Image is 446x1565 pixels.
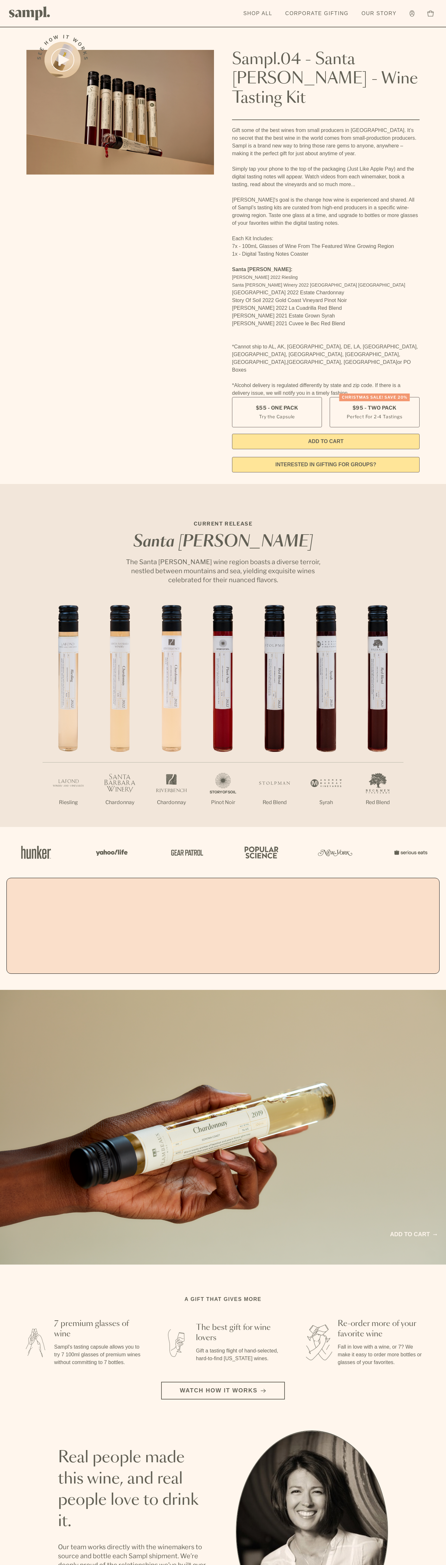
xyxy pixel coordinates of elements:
button: Add to Cart [232,434,420,449]
p: CURRENT RELEASE [120,520,326,528]
h3: The best gift for wine lovers [196,1323,284,1343]
small: Try the Capsule [259,413,295,420]
button: See how it works [44,42,81,78]
p: Pinot Noir [197,799,249,806]
span: [PERSON_NAME] 2022 Riesling [232,275,298,280]
li: 7 / 7 [352,605,403,827]
span: $55 - One Pack [256,404,298,412]
p: Chardonnay [146,799,197,806]
span: Santa [PERSON_NAME] Winery 2022 [GEOGRAPHIC_DATA] [GEOGRAPHIC_DATA] [232,282,405,288]
span: [GEOGRAPHIC_DATA], [GEOGRAPHIC_DATA] [287,359,397,365]
img: Sampl logo [9,6,50,20]
p: Sampl's tasting capsule allows you to try 7 100ml glasses of premium wines without committing to ... [54,1343,142,1366]
li: [PERSON_NAME] 2021 Cuvee le Bec Red Blend [232,320,420,327]
img: Sampl.04 - Santa Barbara - Wine Tasting Kit [26,50,214,175]
li: 2 / 7 [94,605,146,827]
li: [PERSON_NAME] 2022 La Cuadrilla Red Blend [232,304,420,312]
span: $95 - Two Pack [353,404,397,412]
div: Gift some of the best wines from small producers in [GEOGRAPHIC_DATA]. It’s no secret that the be... [232,127,420,397]
p: Chardonnay [94,799,146,806]
a: Shop All [240,6,276,21]
p: Red Blend [352,799,403,806]
li: Story Of Soil 2022 Gold Coast Vineyard Pinot Noir [232,297,420,304]
img: Artboard_6_04f9a106-072f-468a-bdd7-f11783b05722_x450.png [92,839,130,866]
img: Artboard_3_0b291449-6e8c-4d07-b2c2-3f3601a19cd1_x450.png [316,839,354,866]
h3: 7 premium glasses of wine [54,1319,142,1339]
li: 6 / 7 [300,605,352,827]
a: Add to cart [390,1230,437,1239]
p: Red Blend [249,799,300,806]
div: Christmas SALE! Save 20% [339,394,410,401]
h2: Real people made this wine, and real people love to drink it. [58,1447,210,1532]
img: Artboard_1_c8cd28af-0030-4af1-819c-248e302c7f06_x450.png [17,839,55,866]
a: Our Story [358,6,400,21]
a: Corporate Gifting [282,6,352,21]
a: interested in gifting for groups? [232,457,420,472]
li: [PERSON_NAME] 2021 Estate Grown Syrah [232,312,420,320]
p: Gift a tasting flight of hand-selected, hard-to-find [US_STATE] wines. [196,1347,284,1362]
li: 3 / 7 [146,605,197,827]
strong: Santa [PERSON_NAME]: [232,267,293,272]
h3: Re-order more of your favorite wine [338,1319,425,1339]
small: Perfect For 2-4 Tastings [347,413,402,420]
li: 1 / 7 [43,605,94,827]
img: Artboard_7_5b34974b-f019-449e-91fb-745f8d0877ee_x450.png [391,839,429,866]
li: 5 / 7 [249,605,300,827]
p: Syrah [300,799,352,806]
p: The Santa [PERSON_NAME] wine region boasts a diverse terroir, nestled between mountains and sea, ... [120,557,326,584]
h2: A gift that gives more [185,1295,262,1303]
span: , [286,359,287,365]
p: Riesling [43,799,94,806]
h1: Sampl.04 - Santa [PERSON_NAME] - Wine Tasting Kit [232,50,420,108]
li: [GEOGRAPHIC_DATA] 2022 Estate Chardonnay [232,289,420,297]
button: Watch how it works [161,1382,285,1399]
img: Artboard_4_28b4d326-c26e-48f9-9c80-911f17d6414e_x450.png [241,839,280,866]
img: Artboard_5_7fdae55a-36fd-43f7-8bfd-f74a06a2878e_x450.png [166,839,205,866]
li: 4 / 7 [197,605,249,827]
em: Santa [PERSON_NAME] [133,534,313,550]
p: Fall in love with a wine, or 7? We make it easy to order more bottles or glasses of your favorites. [338,1343,425,1366]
